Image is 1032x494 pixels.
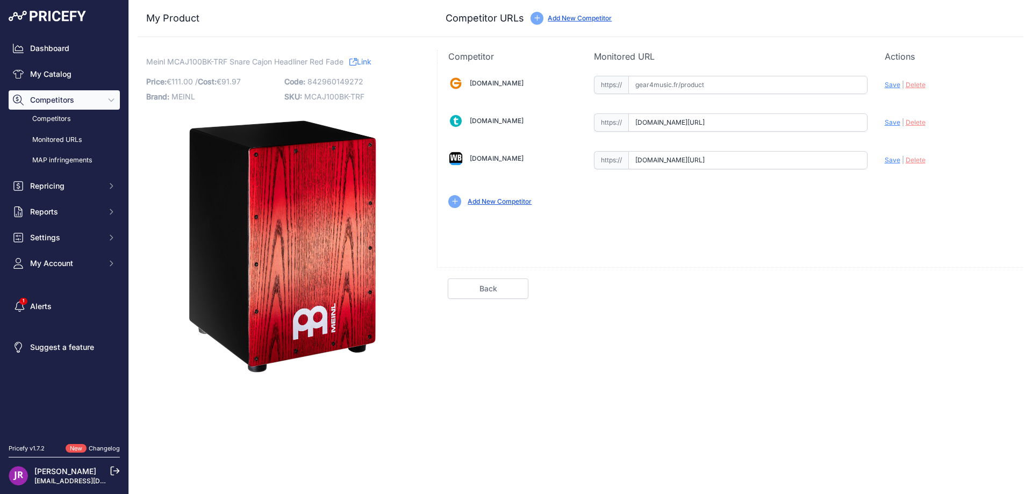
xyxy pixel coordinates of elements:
[594,76,628,94] span: https://
[30,95,101,105] span: Competitors
[9,202,120,221] button: Reports
[304,92,364,101] span: MCAJ100BK-TRF
[9,65,120,84] a: My Catalog
[885,50,1013,63] p: Actions
[146,77,167,86] span: Price:
[9,444,45,453] div: Pricefy v1.7.2
[885,81,900,89] span: Save
[171,77,193,86] span: 111.00
[146,92,169,101] span: Brand:
[9,297,120,316] a: Alerts
[628,151,868,169] input: woodbrass.com/product
[146,74,278,89] p: €
[448,278,528,299] a: Back
[195,77,241,86] span: / €
[66,444,87,453] span: New
[902,156,904,164] span: |
[468,197,532,205] a: Add New Competitor
[146,55,343,68] span: Meinl MCAJ100BK-TRF Snare Cajon Headliner Red Fade
[470,79,524,87] a: [DOMAIN_NAME]
[221,77,241,86] span: 91.97
[198,77,217,86] span: Cost:
[885,118,900,126] span: Save
[906,118,926,126] span: Delete
[9,151,120,170] a: MAP infringements
[30,258,101,269] span: My Account
[9,228,120,247] button: Settings
[906,156,926,164] span: Delete
[9,131,120,149] a: Monitored URLs
[9,110,120,128] a: Competitors
[628,113,868,132] input: thomann.fr/product
[34,477,147,485] a: [EMAIL_ADDRESS][DOMAIN_NAME]
[9,39,120,58] a: Dashboard
[307,77,363,86] span: 842960149272
[30,206,101,217] span: Reports
[9,11,86,22] img: Pricefy Logo
[470,117,524,125] a: [DOMAIN_NAME]
[448,50,576,63] p: Competitor
[470,154,524,162] a: [DOMAIN_NAME]
[446,11,524,26] h3: Competitor URLs
[30,232,101,243] span: Settings
[594,113,628,132] span: https://
[9,176,120,196] button: Repricing
[548,14,612,22] a: Add New Competitor
[284,77,305,86] span: Code:
[171,92,195,101] span: MEINL
[594,50,868,63] p: Monitored URL
[30,181,101,191] span: Repricing
[9,338,120,357] a: Suggest a feature
[902,118,904,126] span: |
[628,76,868,94] input: gear4music.fr/product
[34,467,96,476] a: [PERSON_NAME]
[89,445,120,452] a: Changelog
[284,92,302,101] span: SKU:
[9,39,120,431] nav: Sidebar
[594,151,628,169] span: https://
[349,55,371,68] a: Link
[906,81,926,89] span: Delete
[902,81,904,89] span: |
[9,90,120,110] button: Competitors
[9,254,120,273] button: My Account
[885,156,900,164] span: Save
[146,11,415,26] h3: My Product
